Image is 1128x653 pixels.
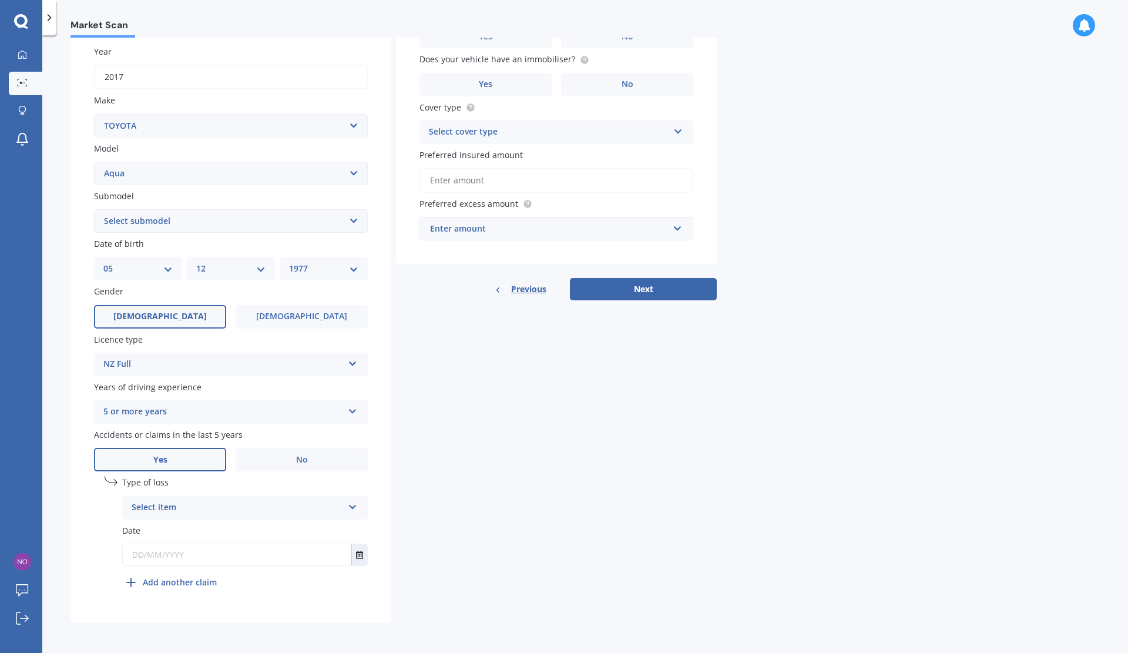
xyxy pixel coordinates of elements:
div: Enter amount [430,222,669,235]
span: Yes [153,455,167,465]
img: ba2f8963dafc816237ade7b4657e5318 [14,553,31,571]
span: No [296,455,308,465]
span: Years of driving experience [94,381,202,393]
div: 5 or more years [103,405,343,419]
span: No [622,79,633,89]
span: Preferred insured amount [419,149,523,160]
span: Preferred excess amount [419,198,518,209]
button: Select date [351,544,367,565]
span: Does your vehicle have an immobiliser? [419,54,575,65]
input: YYYY [94,65,368,89]
span: Yes [479,32,492,42]
span: Date of birth [94,238,144,249]
span: Cover type [419,102,461,113]
span: [DEMOGRAPHIC_DATA] [113,312,207,322]
span: Year [94,46,112,57]
span: Date [122,525,140,536]
span: Licence type [94,334,143,345]
input: Enter amount [419,168,693,193]
div: NZ Full [103,357,343,371]
span: [DEMOGRAPHIC_DATA] [256,312,347,322]
span: Market Scan [70,19,135,35]
span: Model [94,143,119,154]
span: Previous [511,280,546,298]
input: DD/MM/YYYY [123,544,351,565]
span: Accidents or claims in the last 5 years [94,429,243,440]
span: Gender [94,286,123,297]
button: Next [570,278,717,300]
span: Make [94,95,115,106]
span: Type of loss [122,477,169,488]
div: Select item [132,501,343,515]
b: Add another claim [143,576,217,588]
span: Yes [479,79,492,89]
span: No [622,32,633,42]
span: Submodel [94,190,134,202]
div: Select cover type [429,125,669,139]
